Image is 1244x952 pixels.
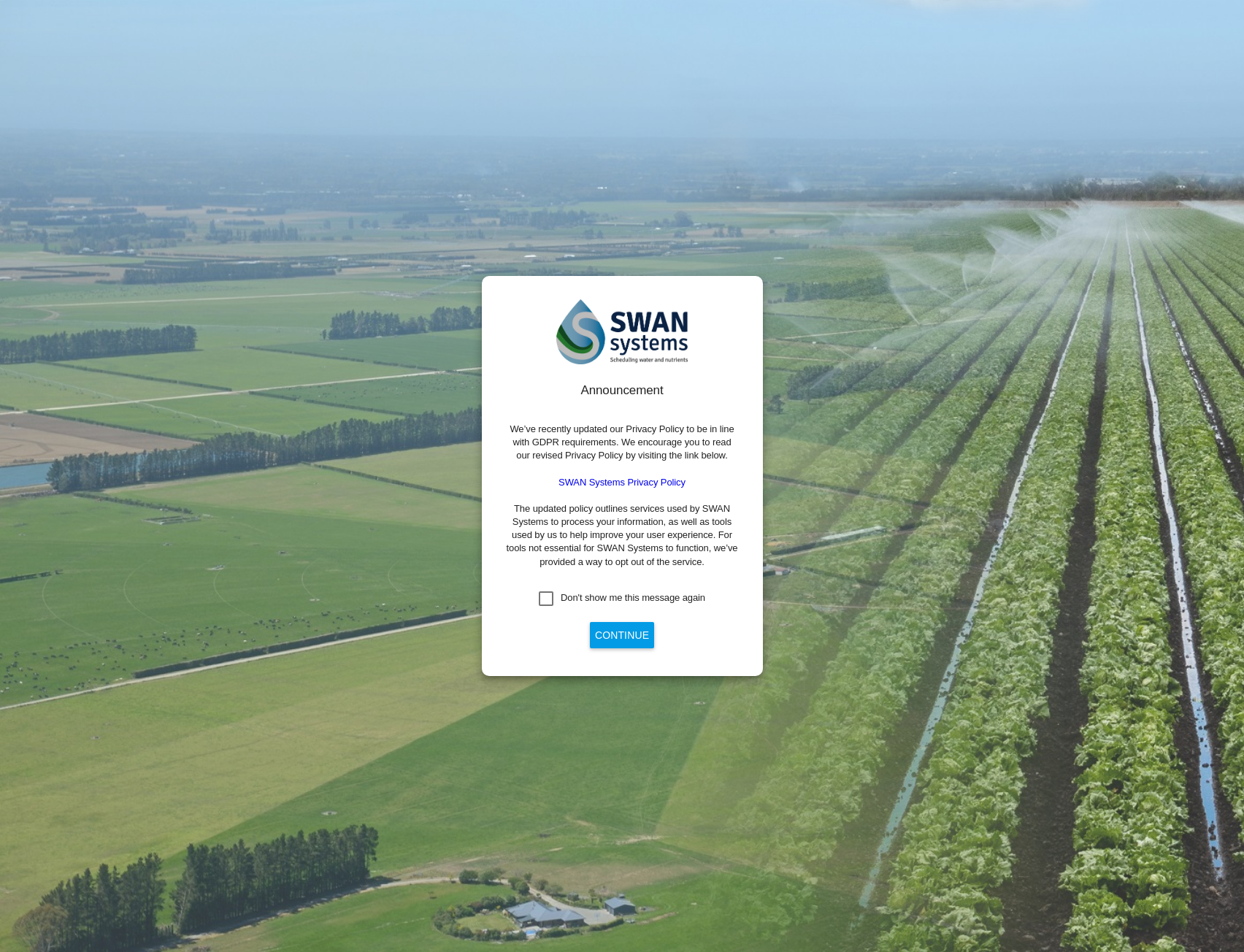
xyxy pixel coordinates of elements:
[539,591,705,606] md-checkbox: Don't show me this message again
[505,382,740,399] div: Announcement
[556,299,688,364] img: SWAN-Landscape-Logo-Colour.png
[590,622,654,648] button: Continue
[510,423,734,461] span: We’ve recently updated our Privacy Policy to be in line with GDPR requirements. We encourage you ...
[561,591,705,604] div: Don't show me this message again
[507,503,738,567] span: The updated policy outlines services used by SWAN Systems to process your information, as well as...
[558,477,686,488] a: SWAN Systems Privacy Policy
